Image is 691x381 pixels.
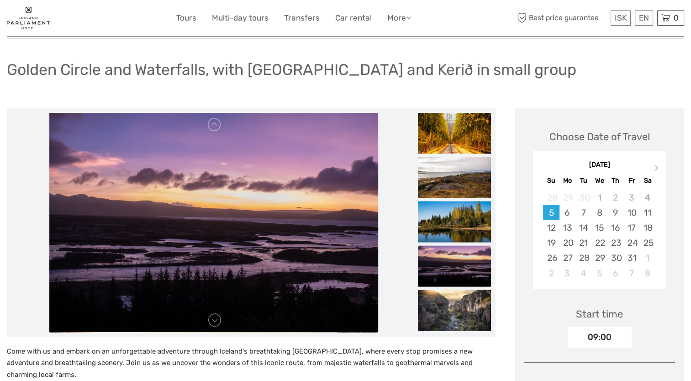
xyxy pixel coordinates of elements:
img: 319fec83bea24a29931587fd159e8dd7_slider_thumbnail.jpeg [418,245,491,286]
div: Choose Sunday, October 5th, 2025 [543,205,559,220]
div: Choose Saturday, October 11th, 2025 [640,205,656,220]
div: Start time [576,307,623,321]
div: Sa [640,175,656,187]
div: Choose Thursday, October 16th, 2025 [607,220,623,235]
img: 976091e55ebf43088b5a3b45dfcbfd90_slider_thumbnail.jpeg [418,112,491,153]
p: We're away right now. Please check back later! [13,16,103,23]
div: EN [635,11,653,26]
img: 6565cf0b72a24c20b643b062575982bc_slider_thumbnail.jpeg [418,201,491,242]
span: 0 [672,13,680,22]
div: Fr [623,175,639,187]
div: Choose Tuesday, October 28th, 2025 [575,250,591,265]
div: Choose Sunday, October 26th, 2025 [543,250,559,265]
div: Choose Monday, October 20th, 2025 [559,235,575,250]
span: Best price guarantee [515,11,608,26]
p: Come with us and embark on an unforgettable adventure through Iceland's breathtaking [GEOGRAPHIC_... [7,346,496,381]
div: Not available Saturday, October 4th, 2025 [640,190,656,205]
div: Choose Tuesday, October 7th, 2025 [575,205,591,220]
div: Not available Thursday, October 2nd, 2025 [607,190,623,205]
div: Choose Tuesday, October 21st, 2025 [575,235,591,250]
div: Choose Monday, October 27th, 2025 [559,250,575,265]
div: Choose Saturday, October 18th, 2025 [640,220,656,235]
div: Choose Thursday, October 9th, 2025 [607,205,623,220]
div: Choose Monday, October 6th, 2025 [559,205,575,220]
img: 1848-c15d606b-bed4-4dbc-ad79-bfc14b96aa50_logo_small.jpg [7,7,50,29]
div: Su [543,175,559,187]
div: month 2025-10 [536,190,663,281]
img: 708a27f173cf49bab42cd9c84eb19974_slider_thumbnail.jpeg [418,157,491,198]
div: Choose Wednesday, November 5th, 2025 [591,266,607,281]
div: [DATE] [533,160,666,170]
div: Choose Sunday, October 19th, 2025 [543,235,559,250]
a: Multi-day tours [212,11,269,25]
div: Choose Thursday, November 6th, 2025 [607,266,623,281]
div: Choose Friday, October 10th, 2025 [623,205,639,220]
div: Choose Saturday, November 8th, 2025 [640,266,656,281]
div: Choose Saturday, October 25th, 2025 [640,235,656,250]
div: Not available Wednesday, October 1st, 2025 [591,190,607,205]
div: Not available Sunday, September 28th, 2025 [543,190,559,205]
div: Choose Friday, October 24th, 2025 [623,235,639,250]
div: Choose Saturday, November 1st, 2025 [640,250,656,265]
div: Not available Friday, October 3rd, 2025 [623,190,639,205]
h1: Golden Circle and Waterfalls, with [GEOGRAPHIC_DATA] and Kerið in small group [7,60,576,79]
img: 319fec83bea24a29931587fd159e8dd7_main_slider.jpeg [49,113,378,332]
div: Choose Sunday, November 2nd, 2025 [543,266,559,281]
div: Choose Date of Travel [549,130,650,144]
div: Choose Wednesday, October 22nd, 2025 [591,235,607,250]
div: Choose Friday, October 31st, 2025 [623,250,639,265]
div: Choose Wednesday, October 15th, 2025 [591,220,607,235]
a: Tours [176,11,196,25]
div: Choose Monday, November 3rd, 2025 [559,266,575,281]
div: Choose Wednesday, October 8th, 2025 [591,205,607,220]
div: 09:00 [568,327,632,348]
div: Th [607,175,623,187]
button: Open LiveChat chat widget [105,14,116,25]
div: Not available Monday, September 29th, 2025 [559,190,575,205]
div: Mo [559,175,575,187]
div: Tu [575,175,591,187]
div: Choose Friday, November 7th, 2025 [623,266,639,281]
div: Choose Friday, October 17th, 2025 [623,220,639,235]
a: Transfers [284,11,320,25]
a: More [387,11,411,25]
div: Choose Thursday, October 23rd, 2025 [607,235,623,250]
div: We [591,175,607,187]
div: Choose Thursday, October 30th, 2025 [607,250,623,265]
div: Choose Sunday, October 12th, 2025 [543,220,559,235]
img: 7eacc804f4d54ca3b102c41e4c28701e_slider_thumbnail.jpeg [418,290,491,331]
div: Not available Tuesday, September 30th, 2025 [575,190,591,205]
div: Choose Tuesday, November 4th, 2025 [575,266,591,281]
span: ISK [615,13,627,22]
div: Choose Monday, October 13th, 2025 [559,220,575,235]
div: Choose Wednesday, October 29th, 2025 [591,250,607,265]
button: Next Month [650,163,665,177]
a: Car rental [335,11,372,25]
div: Choose Tuesday, October 14th, 2025 [575,220,591,235]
